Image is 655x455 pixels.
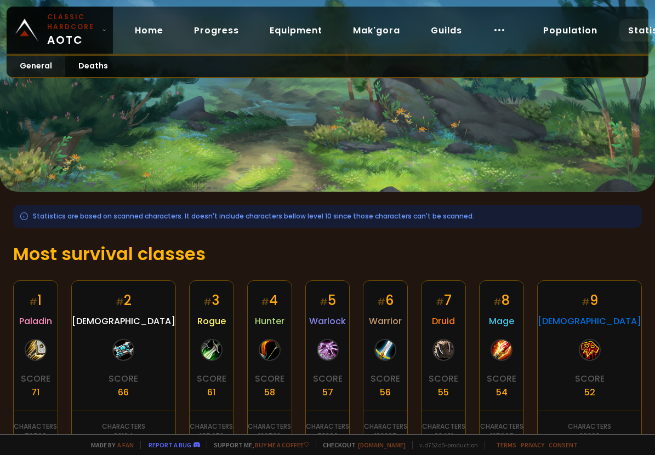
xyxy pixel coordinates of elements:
[432,314,455,328] span: Druid
[47,12,98,48] span: AOTC
[309,314,346,328] span: Warlock
[316,441,406,449] span: Checkout
[248,422,291,431] div: Characters
[422,19,471,42] a: Guilds
[490,431,514,441] div: 125607
[377,291,394,310] div: 6
[255,372,284,385] div: Score
[264,385,275,399] div: 58
[584,385,595,399] div: 52
[102,422,145,431] div: Characters
[534,19,606,42] a: Population
[29,291,42,310] div: 1
[412,441,478,449] span: v. d752d5 - production
[496,385,508,399] div: 54
[84,441,134,449] span: Made by
[19,314,52,328] span: Paladin
[116,296,124,308] small: #
[320,296,328,308] small: #
[521,441,544,449] a: Privacy
[126,19,172,42] a: Home
[31,385,39,399] div: 71
[434,431,453,441] div: 68481
[255,314,284,328] span: Hunter
[322,385,333,399] div: 57
[344,19,409,42] a: Mak'gora
[496,441,516,449] a: Terms
[438,385,449,399] div: 55
[261,19,331,42] a: Equipment
[21,372,50,385] div: Score
[306,422,349,431] div: Characters
[72,314,175,328] span: [DEMOGRAPHIC_DATA]
[14,422,57,431] div: Characters
[190,422,233,431] div: Characters
[436,296,444,308] small: #
[493,291,510,310] div: 8
[200,431,224,441] div: 105472
[582,291,598,310] div: 9
[25,431,47,441] div: 76799
[203,296,212,308] small: #
[374,431,397,441] div: 133895
[47,12,98,32] small: Classic Hardcore
[109,372,138,385] div: Score
[493,296,502,308] small: #
[549,441,578,449] a: Consent
[380,385,391,399] div: 56
[7,7,113,54] a: Classic HardcoreAOTC
[436,291,452,310] div: 7
[538,314,641,328] span: [DEMOGRAPHIC_DATA]
[116,291,132,310] div: 2
[185,19,248,42] a: Progress
[13,205,642,228] div: Statistics are based on scanned characters. It doesn't include characters bellow level 10 since t...
[364,422,407,431] div: Characters
[203,291,219,310] div: 3
[29,296,37,308] small: #
[371,372,400,385] div: Score
[487,372,516,385] div: Score
[369,314,402,328] span: Warrior
[261,296,269,308] small: #
[7,56,65,77] a: General
[377,296,385,308] small: #
[118,385,129,399] div: 66
[197,314,226,328] span: Rogue
[358,441,406,449] a: [DOMAIN_NAME]
[568,422,611,431] div: Characters
[320,291,336,310] div: 5
[13,241,642,267] h1: Most survival classes
[207,385,215,399] div: 61
[317,431,338,441] div: 73866
[197,372,226,385] div: Score
[255,441,309,449] a: Buy me a coffee
[579,431,600,441] div: 39263
[422,422,465,431] div: Characters
[489,314,514,328] span: Mage
[117,441,134,449] a: a fan
[149,441,191,449] a: Report a bug
[65,56,121,77] a: Deaths
[113,431,133,441] div: 98104
[261,291,278,310] div: 4
[480,422,523,431] div: Characters
[313,372,343,385] div: Score
[582,296,590,308] small: #
[575,372,605,385] div: Score
[207,441,309,449] span: Support me,
[429,372,458,385] div: Score
[258,431,281,441] div: 126728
